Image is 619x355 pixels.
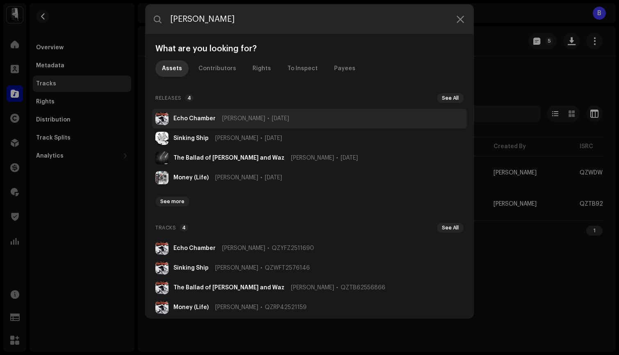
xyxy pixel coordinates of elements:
span: [PERSON_NAME] [215,265,258,271]
button: See All [437,223,464,233]
img: 20bfbd16-45d5-45e5-a51a-be180e56d1a6 [155,112,168,125]
p-badge: 4 [185,94,193,102]
strong: Sinking Ship [173,135,209,142]
div: To Inspect [287,60,318,77]
strong: Echo Chamber [173,115,216,122]
span: [PERSON_NAME] [222,245,265,252]
span: QZYFZ2511690 [272,245,314,252]
span: Tracks [155,223,176,233]
span: [PERSON_NAME] [215,304,258,311]
div: Rights [253,60,271,77]
span: [PERSON_NAME] [215,135,258,142]
span: See All [442,95,459,101]
div: Assets [162,60,182,77]
strong: The Ballad of [PERSON_NAME] and Waz [173,284,284,291]
img: d50f9a69-9d23-4ffe-8c11-3b589e9c623b [155,151,168,165]
div: What are you looking for? [152,44,467,54]
img: c049a750-72ce-482e-ae88-a3cc4712684c [155,171,168,184]
strong: Echo Chamber [173,245,216,252]
span: Releases [155,93,182,103]
div: Payees [334,60,355,77]
span: [DATE] [265,174,282,181]
strong: Sinking Ship [173,265,209,271]
strong: The Ballad of [PERSON_NAME] and Waz [173,155,284,161]
img: 20bfbd16-45d5-45e5-a51a-be180e56d1a6 [155,301,168,314]
span: [DATE] [272,115,289,122]
input: Search [146,5,473,34]
span: See All [442,224,459,231]
p-badge: 4 [180,224,188,231]
span: [PERSON_NAME] [291,284,334,291]
span: QZWFT2576146 [265,265,310,271]
span: [DATE] [341,155,358,161]
img: 20bfbd16-45d5-45e5-a51a-be180e56d1a6 [155,261,168,275]
button: See more [155,197,189,206]
img: fd26a4bb-29f1-4ac9-8ab7-ca95b1689279 [155,132,168,145]
span: [DATE] [265,135,282,142]
span: See more [160,198,184,205]
span: QZTB62556866 [341,284,385,291]
span: [PERSON_NAME] [215,174,258,181]
img: 20bfbd16-45d5-45e5-a51a-be180e56d1a6 [155,281,168,294]
span: QZRP42521159 [265,304,307,311]
img: 20bfbd16-45d5-45e5-a51a-be180e56d1a6 [155,242,168,255]
strong: Money (Life) [173,174,209,181]
strong: Money (Life) [173,304,209,311]
div: Contributors [198,60,236,77]
span: [PERSON_NAME] [291,155,334,161]
span: [PERSON_NAME] [222,115,265,122]
button: See All [437,93,464,103]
